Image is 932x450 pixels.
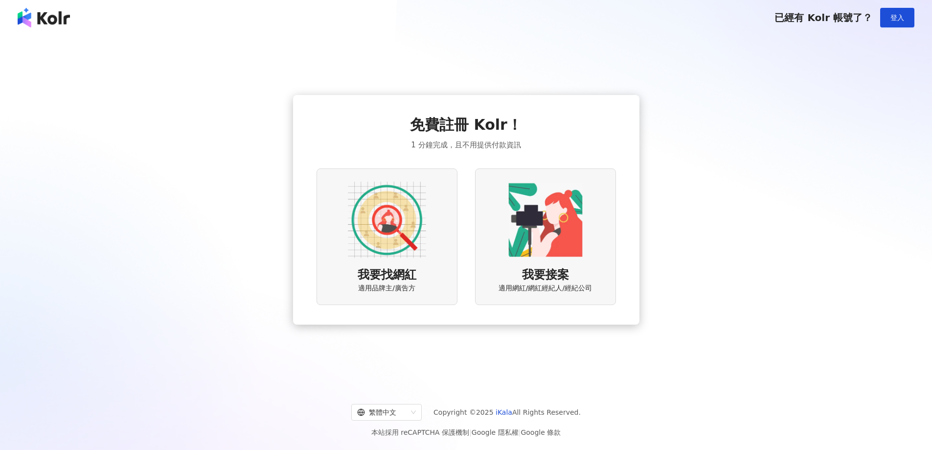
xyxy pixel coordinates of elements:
[18,8,70,27] img: logo
[522,267,569,284] span: 我要接案
[348,181,426,259] img: AD identity option
[358,284,415,293] span: 適用品牌主/廣告方
[506,181,585,259] img: KOL identity option
[890,14,904,22] span: 登入
[371,426,561,438] span: 本站採用 reCAPTCHA 保護機制
[499,284,592,293] span: 適用網紅/網紅經紀人/經紀公司
[774,12,872,24] span: 已經有 Kolr 帳號了？
[469,428,472,436] span: |
[519,428,521,436] span: |
[433,406,581,418] span: Copyright © 2025 All Rights Reserved.
[472,428,519,436] a: Google 隱私權
[521,428,561,436] a: Google 條款
[880,8,914,27] button: 登入
[358,267,416,284] span: 我要找網紅
[410,115,522,135] span: 免費註冊 Kolr！
[411,139,521,151] span: 1 分鐘完成，且不用提供付款資訊
[357,404,407,420] div: 繁體中文
[496,408,512,416] a: iKala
